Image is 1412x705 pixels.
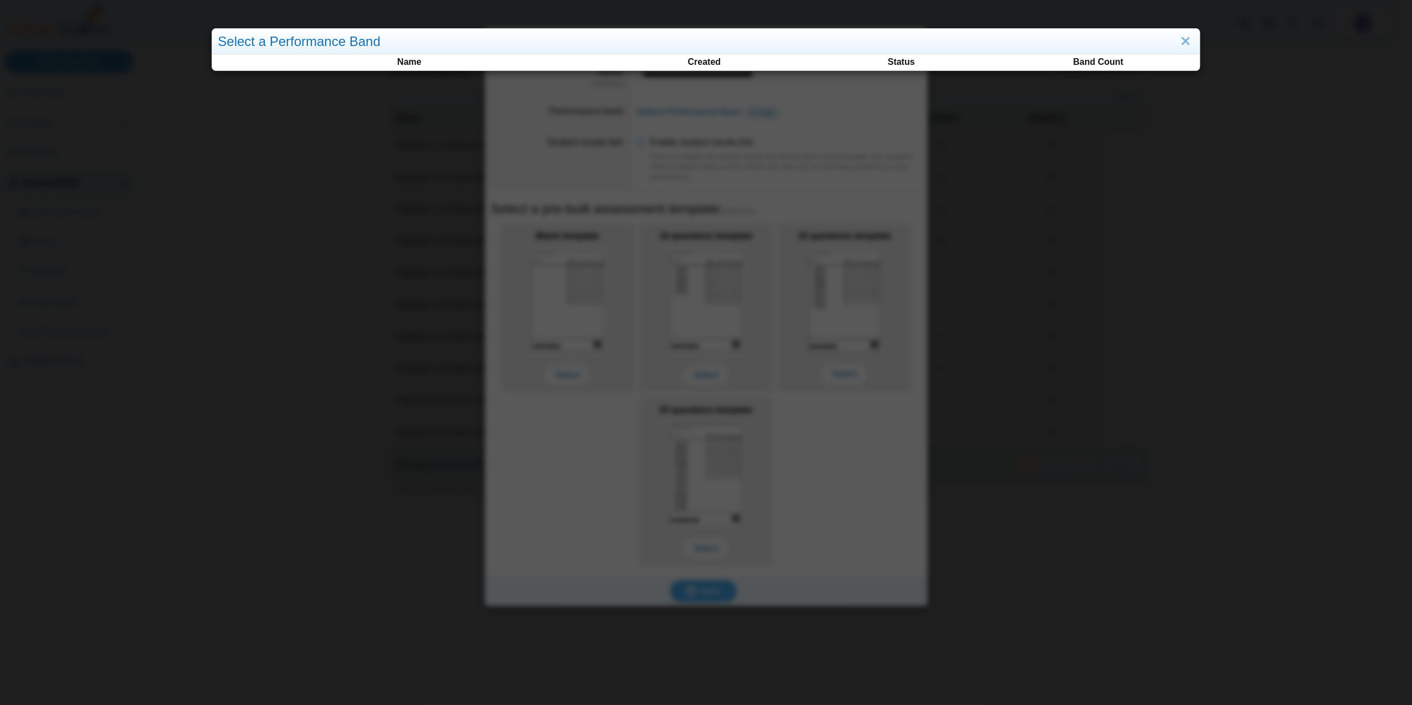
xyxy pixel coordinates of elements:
th: Created [607,55,803,69]
th: Band Count [1000,55,1197,69]
th: Name [213,55,605,69]
a: Close [1177,32,1194,51]
div: Select a Performance Band [212,29,1199,55]
th: Status [803,55,999,69]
